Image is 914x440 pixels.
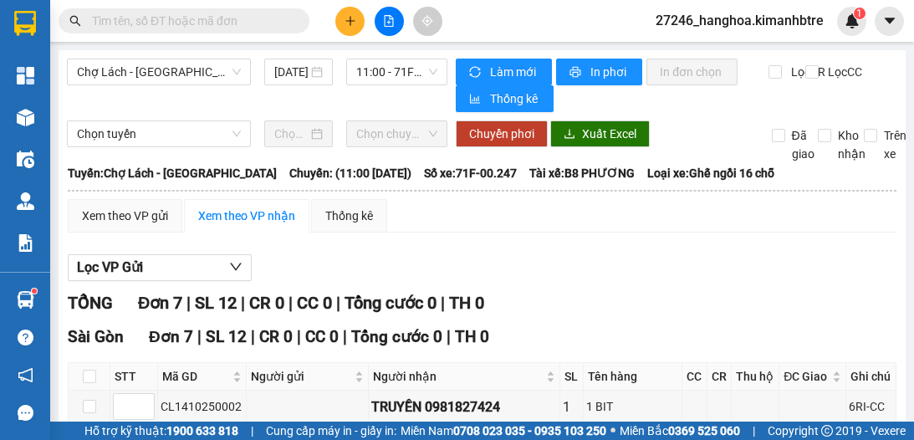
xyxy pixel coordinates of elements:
span: 27246_hanghoa.kimanhbtre [642,10,837,31]
span: Người nhận [373,367,543,386]
span: Tài xế: B8 PHƯƠNG [529,164,635,182]
th: SL [560,363,584,391]
span: Xuất Excel [582,125,636,143]
th: STT [110,363,158,391]
span: | [186,293,191,313]
span: 11:00 - 71F-00.247 [356,59,437,84]
div: Xem theo VP gửi [82,207,168,225]
span: file-add [383,15,395,27]
div: CL1410250002 [161,397,243,416]
span: 1 [856,8,862,19]
span: Số xe: 71F-00.247 [424,164,517,182]
button: file-add [375,7,404,36]
span: Chợ Lách - Sài Gòn [77,59,241,84]
th: Tên hàng [584,363,682,391]
th: CR [707,363,733,391]
span: SL 12 [206,327,247,346]
span: Đơn 7 [138,293,182,313]
span: TỔNG [68,293,113,313]
span: SL 12 [195,293,237,313]
button: In đơn chọn [646,59,738,85]
input: 14/10/2025 [274,63,308,81]
span: CC 0 [305,327,339,346]
input: Tìm tên, số ĐT hoặc mã đơn [92,12,289,30]
span: | [297,327,301,346]
img: dashboard-icon [17,67,34,84]
img: warehouse-icon [17,151,34,168]
button: bar-chartThống kê [456,85,554,112]
span: | [447,327,451,346]
strong: 0708 023 035 - 0935 103 250 [453,424,606,437]
span: Mã GD [162,367,229,386]
span: In phơi [590,63,629,81]
span: | [288,293,293,313]
span: CC 0 [297,293,332,313]
sup: 1 [32,289,37,294]
span: aim [421,15,433,27]
span: Trên xe [877,126,913,163]
span: | [251,327,255,346]
span: ⚪️ [610,427,615,434]
span: TH 0 [455,327,489,346]
img: warehouse-icon [17,109,34,126]
span: Làm mới [490,63,539,81]
span: Miền Nam [401,422,606,440]
div: 6RI-CC [849,397,893,416]
span: down [229,260,243,274]
strong: 0369 525 060 [668,424,740,437]
span: Lọc CR [784,63,828,81]
th: CC [682,363,707,391]
span: Người gửi [251,367,351,386]
span: plus [345,15,356,27]
img: solution-icon [17,234,34,252]
img: warehouse-icon [17,192,34,210]
span: | [251,422,253,440]
div: Thống kê [325,207,373,225]
button: Lọc VP Gửi [68,254,252,281]
span: Tổng cước 0 [345,293,437,313]
span: Tổng cước 0 [351,327,442,346]
span: | [441,293,445,313]
span: sync [469,66,483,79]
span: Đơn 7 [149,327,193,346]
span: Lọc VP Gửi [77,257,143,278]
div: Xem theo VP nhận [198,207,295,225]
span: bar-chart [469,93,483,106]
img: icon-new-feature [845,13,860,28]
span: copyright [821,425,833,437]
span: Sài Gòn [68,327,124,346]
button: syncLàm mới [456,59,552,85]
span: | [343,327,347,346]
span: CR 0 [249,293,284,313]
span: Lọc CC [821,63,865,81]
img: warehouse-icon [17,291,34,309]
span: Loại xe: Ghế ngồi 16 chỗ [647,164,774,182]
span: caret-down [882,13,897,28]
span: Kho nhận [831,126,872,163]
div: 1 BIT [586,397,679,416]
button: printerIn phơi [556,59,642,85]
span: search [69,15,81,27]
span: | [197,327,202,346]
span: message [18,405,33,421]
span: Chuyến: (11:00 [DATE]) [289,164,411,182]
span: Cung cấp máy in - giấy in: [266,422,396,440]
button: caret-down [875,7,904,36]
button: plus [335,7,365,36]
span: Miền Bắc [620,422,740,440]
strong: 1900 633 818 [166,424,238,437]
img: logo-vxr [14,11,36,36]
b: Tuyến: Chợ Lách - [GEOGRAPHIC_DATA] [68,166,277,180]
span: download [564,128,575,141]
span: Đã giao [785,126,821,163]
div: 1 [563,397,580,417]
span: ĐC Giao [784,367,829,386]
th: Thu hộ [732,363,779,391]
span: | [336,293,340,313]
span: printer [569,66,584,79]
button: aim [413,7,442,36]
span: Chọn tuyến [77,121,241,146]
span: | [753,422,755,440]
span: question-circle [18,330,33,345]
button: downloadXuất Excel [550,120,650,147]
